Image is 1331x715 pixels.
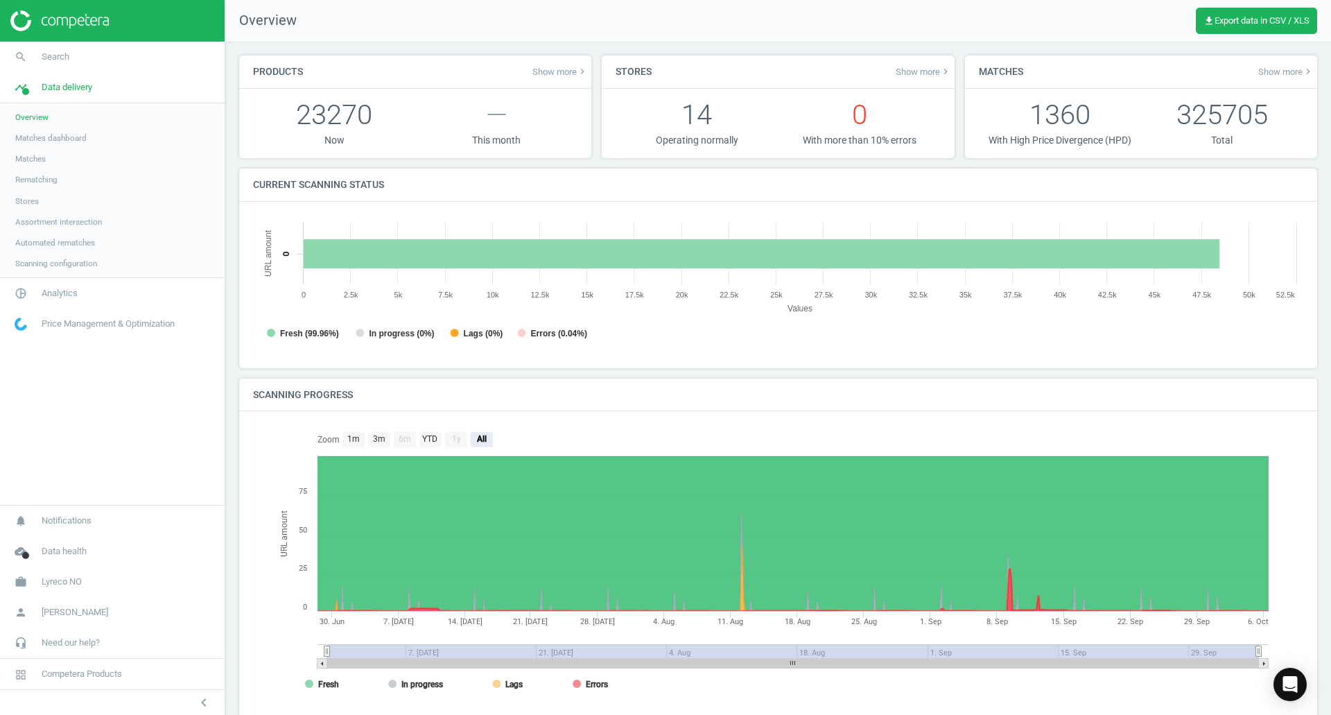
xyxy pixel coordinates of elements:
[42,515,92,527] span: Notifications
[8,538,34,565] i: cloud_done
[1203,15,1215,26] i: get_app
[1276,291,1295,299] text: 52.5k
[1051,617,1077,626] tspan: 15. Sep
[42,545,87,558] span: Data health
[8,599,34,626] i: person
[8,508,34,534] i: notifications
[896,66,951,77] span: Show more
[896,66,951,77] a: Show morekeyboard_arrow_right
[476,434,487,444] text: All
[239,379,367,411] h4: Scanning progress
[785,617,810,626] tspan: 18. Aug
[15,174,58,185] span: Rematching
[788,304,812,313] tspan: Values
[625,291,644,299] text: 17.5k
[394,291,403,299] text: 5k
[653,617,675,626] tspan: 4. Aug
[1184,617,1210,626] tspan: 29. Sep
[281,251,291,256] text: 0
[965,55,1037,88] h4: Matches
[1149,291,1161,299] text: 45k
[1258,66,1314,77] a: Show morekeyboard_arrow_right
[778,134,941,147] p: With more than 10% errors
[1117,617,1143,626] tspan: 22. Sep
[8,44,34,70] i: search
[1192,291,1211,299] text: 47.5k
[979,134,1141,147] p: With High Price Divergence (HPD)
[1196,8,1317,34] button: get_appExport data in CSV / XLS
[401,680,443,689] tspan: In progress
[42,668,122,680] span: Competera Products
[1243,291,1255,299] text: 50k
[531,329,587,338] tspan: Errors (0.04%)
[616,96,778,134] p: 14
[42,606,108,619] span: [PERSON_NAME]
[1054,291,1066,299] text: 40k
[1273,668,1307,701] div: Open Intercom Messenger
[8,630,34,656] i: headset_mic
[815,291,833,299] text: 27.5k
[347,434,360,444] text: 1m
[986,617,1008,626] tspan: 8. Sep
[42,318,175,330] span: Price Management & Optimization
[920,617,941,626] tspan: 1. Sep
[302,291,306,299] text: 0
[225,11,297,31] span: Overview
[1098,291,1117,299] text: 42.5k
[577,66,588,77] i: keyboard_arrow_right
[720,291,738,299] text: 22.5k
[253,96,415,134] p: 23270
[320,617,345,626] tspan: 30. Jun
[195,694,212,711] i: chevron_left
[42,637,100,649] span: Need our help?
[15,196,39,207] span: Stores
[1141,134,1303,147] p: Total
[486,98,507,131] span: —
[464,329,503,338] tspan: Lags (0%)
[42,81,92,94] span: Data delivery
[864,291,877,299] text: 30k
[186,694,221,712] button: chevron_left
[851,617,877,626] tspan: 25. Aug
[15,216,102,227] span: Assortment intersection
[344,291,358,299] text: 2.5k
[452,434,461,444] text: 1y
[15,132,87,144] span: Matches dashboard
[602,55,665,88] h4: Stores
[10,10,109,31] img: ajHJNr6hYgQAAAAASUVORK5CYII=
[303,603,307,612] text: 0
[15,237,95,248] span: Automated rematches
[42,576,82,588] span: Lyreco NO
[299,564,307,573] text: 25
[239,55,317,88] h4: Products
[586,680,608,689] tspan: Errors
[15,318,27,331] img: wGWNvw8QSZomAAAAABJRU5ErkJggg==
[383,617,414,626] tspan: 7. [DATE]
[770,291,783,299] text: 25k
[42,287,78,300] span: Analytics
[505,680,523,689] tspan: Lags
[299,487,307,496] text: 75
[581,291,593,299] text: 15k
[280,329,339,338] tspan: Fresh (99.96%)
[15,112,49,123] span: Overview
[778,96,941,134] p: 0
[959,291,972,299] text: 35k
[438,291,453,299] text: 7.5k
[532,66,588,77] a: Show morekeyboard_arrow_right
[8,280,34,307] i: pie_chart_outlined
[317,435,340,445] text: Zoom
[513,617,548,626] tspan: 21. [DATE]
[487,291,499,299] text: 10k
[979,96,1141,134] p: 1360
[42,51,69,63] span: Search
[253,134,415,147] p: Now
[399,434,411,444] text: 6m
[299,526,307,535] text: 50
[369,329,434,338] tspan: In progress (0%)
[448,617,482,626] tspan: 14. [DATE]
[263,230,273,277] tspan: URL amount
[15,153,46,164] span: Matches
[532,66,588,77] span: Show more
[1248,617,1269,626] tspan: 6. Oct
